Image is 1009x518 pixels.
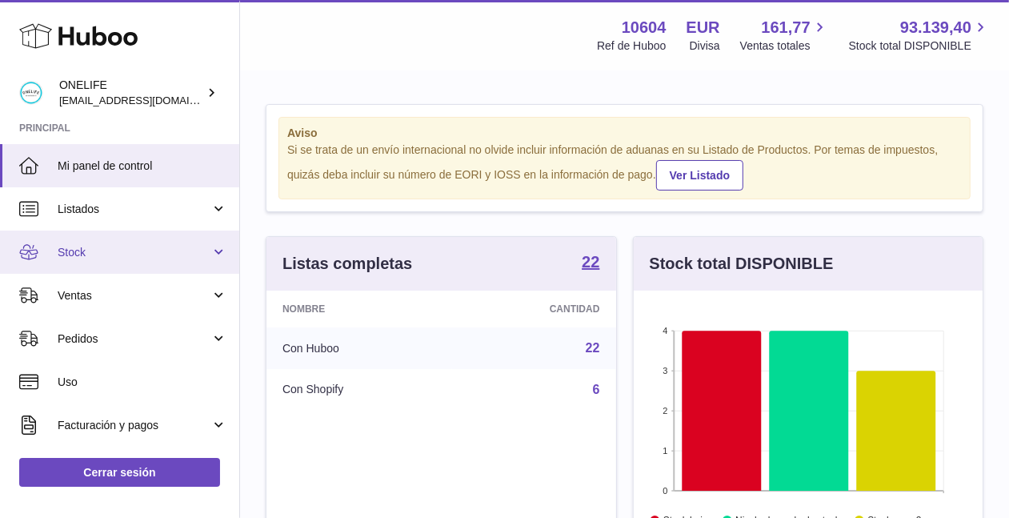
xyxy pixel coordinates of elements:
[656,160,743,191] a: Ver Listado
[452,291,616,327] th: Cantidad
[650,253,834,275] h3: Stock total DISPONIBLE
[663,366,667,375] text: 3
[287,126,962,141] strong: Aviso
[19,81,43,105] img: administracion@onelifespain.com
[690,38,720,54] div: Divisa
[58,245,210,260] span: Stock
[663,486,667,496] text: 0
[582,254,599,270] strong: 22
[687,17,720,38] strong: EUR
[58,202,210,217] span: Listados
[900,17,971,38] span: 93.139,40
[663,406,667,416] text: 2
[582,254,599,273] a: 22
[58,375,227,390] span: Uso
[266,291,452,327] th: Nombre
[266,369,452,411] td: Con Shopify
[19,458,220,487] a: Cerrar sesión
[586,341,600,355] a: 22
[663,326,667,335] text: 4
[282,253,412,275] h3: Listas completas
[287,143,962,191] div: Si se trata de un envío internacional no olvide incluir información de aduanas en su Listado de P...
[58,418,210,433] span: Facturación y pagos
[58,159,227,174] span: Mi panel de control
[740,38,829,54] span: Ventas totales
[597,38,666,54] div: Ref de Huboo
[849,38,990,54] span: Stock total DISPONIBLE
[762,17,811,38] span: 161,77
[740,17,829,54] a: 161,77 Ventas totales
[849,17,990,54] a: 93.139,40 Stock total DISPONIBLE
[59,78,203,108] div: ONELIFE
[622,17,667,38] strong: 10604
[58,331,210,347] span: Pedidos
[663,446,667,456] text: 1
[266,327,452,369] td: Con Huboo
[593,383,600,396] a: 6
[58,288,210,303] span: Ventas
[59,94,235,106] span: [EMAIL_ADDRESS][DOMAIN_NAME]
